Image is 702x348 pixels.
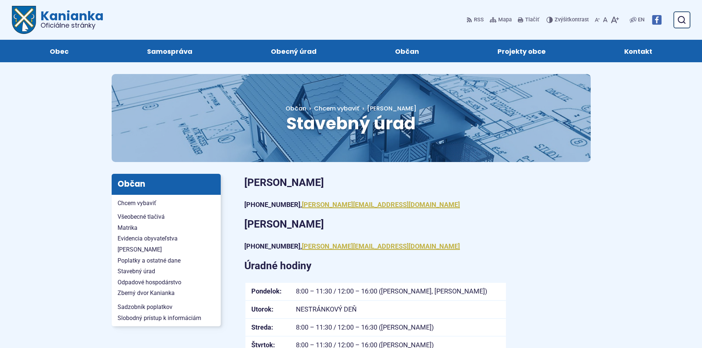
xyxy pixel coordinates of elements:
a: Obecný úrad [239,40,348,62]
span: kontrast [555,17,589,23]
span: Občan [395,40,419,62]
span: Odpadové hospodárstvo [118,277,215,288]
a: Evidencia obyvateľstva [112,233,221,244]
a: EN [636,15,646,24]
a: Obec [18,40,100,62]
span: EN [638,15,645,24]
span: Obecný úrad [271,40,317,62]
span: Mapa [498,15,512,24]
a: Stavebný úrad [112,266,221,277]
span: Samospráva [147,40,192,62]
a: Zberný dvor Kanianka [112,288,221,299]
span: Matrika [118,222,215,233]
a: Slobodný prístup k informáciám [112,313,221,324]
a: RSS [467,12,485,28]
a: Samospráva [115,40,224,62]
span: Všeobecné tlačivá [118,211,215,222]
td: 8:00 – 11:30 / 12:00 – 16:00 ([PERSON_NAME], [PERSON_NAME]) [290,282,506,300]
td: NESTRÁNKOVÝ DEŇ [290,300,506,319]
a: Logo Kanianka, prejsť na domovskú stránku. [12,6,104,34]
a: [PERSON_NAME][EMAIL_ADDRESS][DOMAIN_NAME] [302,201,460,208]
a: Občan [286,104,314,113]
a: Sadzobník poplatkov [112,302,221,313]
a: Odpadové hospodárstvo [112,277,221,288]
span: Chcem vybaviť [118,198,215,209]
strong: Streda: [251,323,273,331]
button: Zväčšiť veľkosť písma [609,12,621,28]
a: [PERSON_NAME] [112,244,221,255]
span: Kanianka [36,10,104,29]
button: Nastaviť pôvodnú veľkosť písma [601,12,609,28]
a: Občan [363,40,451,62]
td: 8:00 – 11:30 / 12:00 – 16:30 ([PERSON_NAME]) [290,319,506,337]
span: [PERSON_NAME] [118,244,215,255]
strong: Pondelok: [251,287,282,295]
span: RSS [474,15,484,24]
a: [PERSON_NAME] [359,104,416,113]
a: Kontakt [593,40,684,62]
span: Tlačiť [525,17,539,23]
a: Poplatky a ostatné dane [112,255,221,266]
span: Zvýšiť [555,17,569,23]
a: Matrika [112,222,221,233]
span: Sadzobník poplatkov [118,302,215,313]
span: Poplatky a ostatné dane [118,255,215,266]
strong: Utorok: [251,305,273,313]
span: Zberný dvor Kanianka [118,288,215,299]
a: [PERSON_NAME][EMAIL_ADDRESS][DOMAIN_NAME] [302,242,460,250]
span: Občan [286,104,306,113]
span: Evidencia obyvateľstva [118,233,215,244]
span: Projekty obce [497,40,546,62]
img: Prejsť na Facebook stránku [652,15,661,25]
span: Obec [50,40,69,62]
span: [PERSON_NAME] [367,104,416,113]
span: Kontakt [624,40,652,62]
strong: [PHONE_NUMBER], [244,242,460,250]
strong: Úradné hodiny [244,260,311,272]
button: Zmenšiť veľkosť písma [593,12,601,28]
strong: [PHONE_NUMBER], [244,201,460,208]
span: Oficiálne stránky [41,22,104,29]
strong: [PERSON_NAME] [244,176,324,189]
a: Mapa [488,12,513,28]
a: Všeobecné tlačivá [112,211,221,222]
a: Chcem vybaviť [314,104,359,113]
span: Stavebný úrad [286,112,416,135]
strong: [PERSON_NAME] [244,218,324,230]
button: Zvýšiťkontrast [546,12,590,28]
a: Chcem vybaviť [112,198,221,209]
button: Tlačiť [516,12,541,28]
img: Prejsť na domovskú stránku [12,6,36,34]
a: Projekty obce [466,40,578,62]
h3: Občan [112,174,221,194]
span: Stavebný úrad [118,266,215,277]
span: Slobodný prístup k informáciám [118,313,215,324]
